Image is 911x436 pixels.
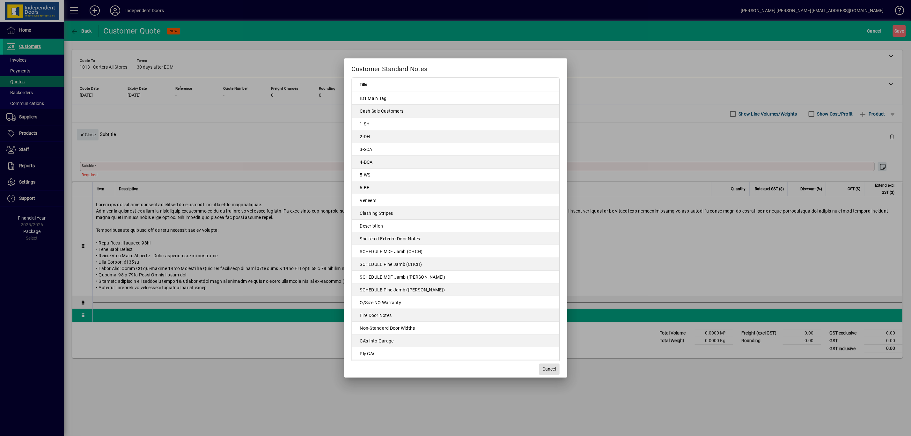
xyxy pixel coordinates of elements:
td: Non-Standard Door Widths [352,322,559,335]
td: Veneers [352,194,559,207]
span: Title [360,81,367,88]
td: SCHEDULE MDF Jamb ([PERSON_NAME]) [352,271,559,283]
td: Sheltered Exterior Door Notes: [352,232,559,245]
td: O/Size NO Warranty [352,296,559,309]
td: Cash Sale Customers [352,105,559,117]
td: 4-DCA [352,156,559,169]
h2: Customer Standard Notes [344,58,567,77]
td: SCHEDULE Pine Jamb ([PERSON_NAME]) [352,283,559,296]
td: 5-WS [352,169,559,181]
td: Fire Door Notes [352,309,559,322]
button: Cancel [539,364,560,375]
td: 6-BF [352,181,559,194]
td: Bifold Minimum Door Width [352,360,559,373]
td: Ply CA's [352,347,559,360]
td: Description [352,220,559,232]
td: 3-SCA [352,143,559,156]
td: 2-DH [352,130,559,143]
td: SCHEDULE MDF Jamb (CHCH) [352,245,559,258]
td: 1-SH [352,117,559,130]
td: ID1 Main Tag [352,92,559,105]
td: Clashing Stripes [352,207,559,220]
td: CA's Into Garage [352,335,559,347]
td: SCHEDULE Pine Jamb (CHCH) [352,258,559,271]
span: Cancel [543,366,556,372]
